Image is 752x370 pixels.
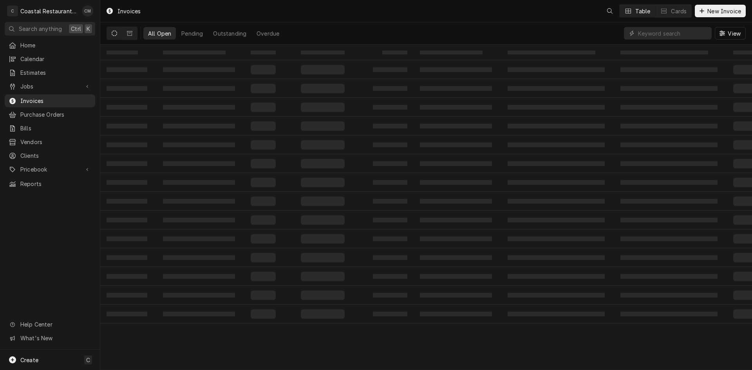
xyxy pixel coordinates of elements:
[620,180,718,185] span: ‌
[373,236,407,241] span: ‌
[20,334,90,342] span: What's New
[163,255,235,260] span: ‌
[20,55,91,63] span: Calendar
[508,161,605,166] span: ‌
[420,180,492,185] span: ‌
[420,218,492,222] span: ‌
[71,25,81,33] span: Ctrl
[163,86,235,91] span: ‌
[301,215,345,225] span: ‌
[620,124,718,128] span: ‌
[301,159,345,168] span: ‌
[5,332,95,345] a: Go to What's New
[107,105,147,110] span: ‌
[373,161,407,166] span: ‌
[5,177,95,190] a: Reports
[20,110,91,119] span: Purchase Orders
[163,51,226,54] span: ‌
[508,236,605,241] span: ‌
[301,178,345,187] span: ‌
[107,51,138,54] span: ‌
[251,121,276,131] span: ‌
[301,309,345,319] span: ‌
[5,52,95,65] a: Calendar
[19,25,62,33] span: Search anything
[508,124,605,128] span: ‌
[508,312,605,316] span: ‌
[107,274,147,279] span: ‌
[508,67,605,72] span: ‌
[20,7,78,15] div: Coastal Restaurant Repair
[163,105,235,110] span: ‌
[163,67,235,72] span: ‌
[620,161,718,166] span: ‌
[5,135,95,148] a: Vendors
[251,291,276,300] span: ‌
[251,253,276,262] span: ‌
[20,69,91,77] span: Estimates
[420,255,492,260] span: ‌
[301,140,345,150] span: ‌
[620,67,718,72] span: ‌
[20,152,91,160] span: Clients
[251,234,276,244] span: ‌
[148,29,171,38] div: All Open
[107,312,147,316] span: ‌
[620,236,718,241] span: ‌
[251,309,276,319] span: ‌
[163,236,235,241] span: ‌
[420,312,492,316] span: ‌
[620,218,718,222] span: ‌
[20,180,91,188] span: Reports
[107,255,147,260] span: ‌
[251,272,276,281] span: ‌
[373,255,407,260] span: ‌
[20,97,91,105] span: Invoices
[163,124,235,128] span: ‌
[706,7,743,15] span: New Invoice
[163,293,235,298] span: ‌
[87,25,90,33] span: K
[251,197,276,206] span: ‌
[420,161,492,166] span: ‌
[508,274,605,279] span: ‌
[7,5,18,16] div: C
[420,236,492,241] span: ‌
[301,103,345,112] span: ‌
[5,149,95,162] a: Clients
[420,199,492,204] span: ‌
[301,51,345,54] span: ‌
[20,320,90,328] span: Help Center
[373,199,407,204] span: ‌
[604,5,616,17] button: Open search
[420,143,492,147] span: ‌
[301,253,345,262] span: ‌
[620,105,718,110] span: ‌
[671,7,687,15] div: Cards
[251,159,276,168] span: ‌
[373,180,407,185] span: ‌
[82,5,93,16] div: Chad McMaster's Avatar
[620,255,718,260] span: ‌
[251,84,276,93] span: ‌
[107,293,147,298] span: ‌
[508,51,595,54] span: ‌
[373,312,407,316] span: ‌
[107,180,147,185] span: ‌
[373,143,407,147] span: ‌
[508,293,605,298] span: ‌
[620,293,718,298] span: ‌
[373,86,407,91] span: ‌
[5,122,95,135] a: Bills
[20,41,91,49] span: Home
[508,86,605,91] span: ‌
[301,84,345,93] span: ‌
[5,39,95,52] a: Home
[373,105,407,110] span: ‌
[86,356,90,364] span: C
[251,103,276,112] span: ‌
[20,165,80,173] span: Pricebook
[301,65,345,74] span: ‌
[107,86,147,91] span: ‌
[420,293,492,298] span: ‌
